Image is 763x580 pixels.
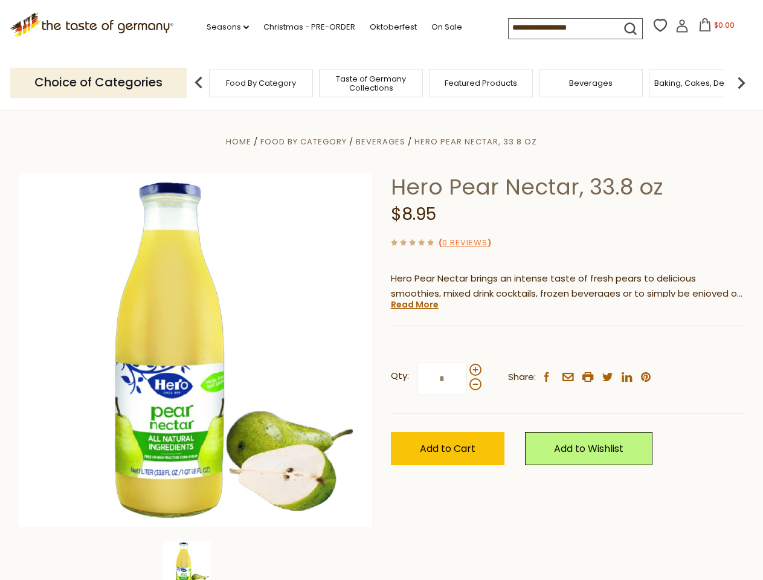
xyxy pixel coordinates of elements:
[525,432,652,465] a: Add to Wishlist
[391,271,744,301] p: Hero Pear Nectar brings an intense taste of fresh pears to delicious smoothies, mixed drink cockt...
[260,136,347,147] a: Food By Category
[445,79,517,88] a: Featured Products
[391,432,504,465] button: Add to Cart
[729,71,753,95] img: next arrow
[414,136,537,147] a: Hero Pear Nectar, 33.8 oz
[226,136,251,147] a: Home
[417,362,467,395] input: Qty:
[508,370,536,385] span: Share:
[714,20,735,30] span: $0.00
[207,21,249,34] a: Seasons
[19,173,373,527] img: Hero Pear Nectar, 33.8 oz
[10,68,187,97] p: Choice of Categories
[439,237,491,248] span: ( )
[391,173,744,201] h1: Hero Pear Nectar, 33.8 oz
[323,74,419,92] a: Taste of Germany Collections
[442,237,488,250] a: 0 Reviews
[691,18,742,36] button: $0.00
[356,136,405,147] a: Beverages
[391,369,409,384] strong: Qty:
[569,79,613,88] a: Beverages
[187,71,211,95] img: previous arrow
[654,79,748,88] a: Baking, Cakes, Desserts
[431,21,462,34] a: On Sale
[391,298,439,311] a: Read More
[263,21,355,34] a: Christmas - PRE-ORDER
[420,442,475,456] span: Add to Cart
[391,202,436,226] span: $8.95
[226,79,296,88] a: Food By Category
[370,21,417,34] a: Oktoberfest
